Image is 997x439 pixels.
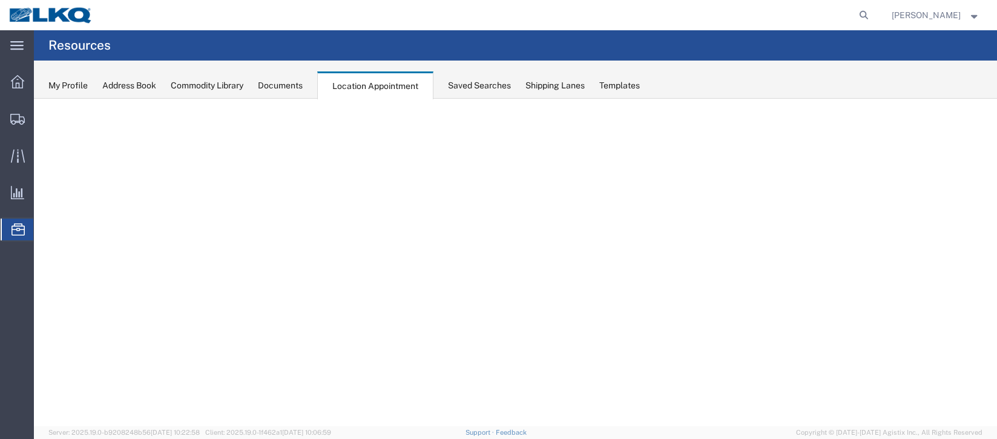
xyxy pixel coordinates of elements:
span: Christopher Sanchez [892,8,961,22]
div: Location Appointment [317,71,433,99]
div: Shipping Lanes [525,79,585,92]
a: Support [466,429,496,436]
div: My Profile [48,79,88,92]
div: Documents [258,79,303,92]
span: Client: 2025.19.0-1f462a1 [205,429,331,436]
iframe: FS Legacy Container [34,99,997,426]
img: logo [8,6,93,24]
span: Copyright © [DATE]-[DATE] Agistix Inc., All Rights Reserved [796,427,982,438]
div: Saved Searches [448,79,511,92]
a: Feedback [496,429,527,436]
span: [DATE] 10:06:59 [282,429,331,436]
span: [DATE] 10:22:58 [151,429,200,436]
button: [PERSON_NAME] [891,8,981,22]
div: Address Book [102,79,156,92]
div: Commodity Library [171,79,243,92]
h4: Resources [48,30,111,61]
div: Templates [599,79,640,92]
span: Server: 2025.19.0-b9208248b56 [48,429,200,436]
